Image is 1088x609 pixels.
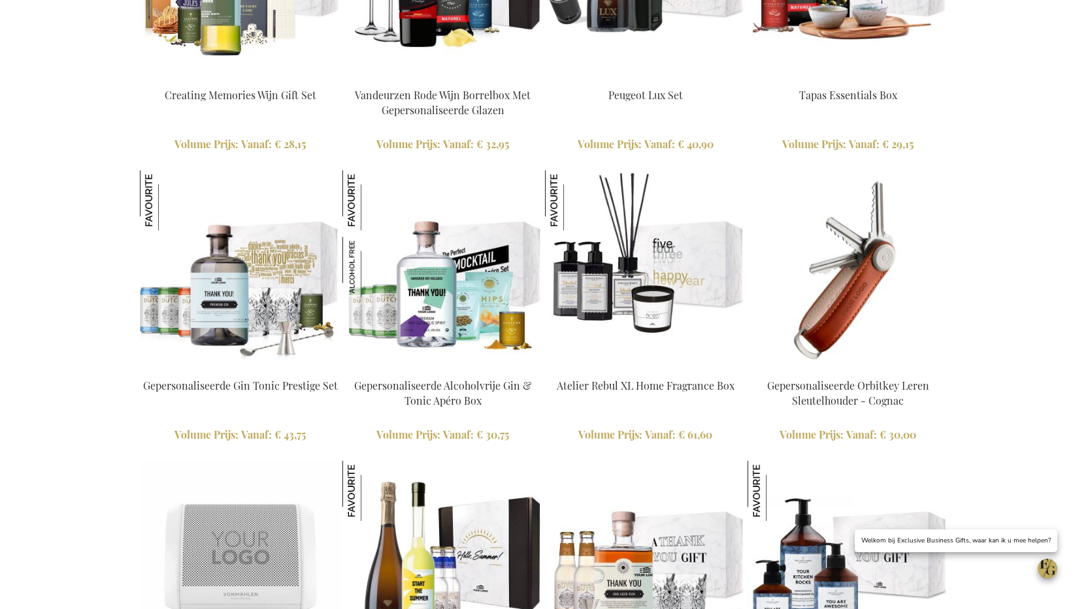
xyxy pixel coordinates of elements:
[476,137,509,151] span: € 32,95
[443,137,474,151] span: Vanaf
[645,428,676,441] span: Vanaf
[545,137,746,152] a: Volume Prijs: Vanaf € 40,90
[748,428,949,443] a: Volume Prijs: Vanaf € 30,00
[342,362,544,375] a: Personalised Non-Alcholic Gin & Tonic Apéro Box Gepersonaliseerde Alcoholvrije Gin & Tonic Apéro ...
[140,170,200,230] img: Gepersonaliseerde Gin Tonic Prestige Set
[140,170,341,371] img: Personalised Gin Tonic Prestige Set
[849,137,880,151] span: Vanaf
[644,137,675,151] span: Vanaf
[376,137,440,151] span: Volume Prijs:
[274,137,306,151] span: € 28,15
[748,170,949,371] img: Personalised Orbitkey Leather Key Organiser - Cognac
[767,379,929,407] a: Gepersonaliseerde Orbitkey Leren Sleutelhouder - Cognac
[241,428,272,441] span: Vanaf
[165,88,316,102] a: Creating Memories Wijn Gift Set
[846,428,877,441] span: Vanaf
[174,137,239,151] span: Volume Prijs:
[342,237,403,297] img: Gepersonaliseerde Alcoholvrije Gin & Tonic Apéro Box
[342,461,403,521] img: Gepersonaliseerde Limoncello Spritz
[476,428,509,441] span: € 30,75
[545,170,746,371] img: Atelier Rebul XL Home Fragrance Box
[545,428,746,443] a: Volume Prijs: Vanaf € 61,60
[780,428,844,441] span: Volume Prijs:
[799,88,897,102] a: Tapas Essentials Box
[241,137,272,151] span: Vanaf
[143,379,338,392] a: Gepersonaliseerde Gin Tonic Prestige Set
[748,137,949,152] a: Volume Prijs: Vanaf € 29,15
[748,72,949,84] a: Tapas Essentials Box
[342,72,544,84] a: Vandeurzen Rode Wijn Borrelbox Met Gepersonaliseerde Glazen
[608,88,683,102] a: Peugeot Lux Set
[748,362,949,375] a: Personalised Orbitkey Leather Key Organiser - Cognac
[140,428,341,443] a: Volume Prijs: Vanaf € 43,75
[342,170,403,230] img: Gepersonaliseerde Alcoholvrije Gin & Tonic Apéro Box
[376,428,440,441] span: Volume Prijs:
[882,137,914,151] span: € 29,15
[140,362,341,375] a: Personalised Gin Tonic Prestige Set Gepersonaliseerde Gin Tonic Prestige Set
[578,428,642,441] span: Volume Prijs:
[140,137,341,152] a: Volume Prijs: Vanaf € 28,15
[748,461,808,521] img: The Gift Label Hand & Keuken Set
[355,88,531,117] a: Vandeurzen Rode Wijn Borrelbox Met Gepersonaliseerde Glazen
[140,72,341,84] a: Personalised White Wine
[678,137,714,151] span: € 40,90
[545,362,746,375] a: Atelier Rebul XL Home Fragrance Box Atelier Rebul XL Home Fragrance Box
[342,137,544,152] a: Volume Prijs: Vanaf € 32,95
[342,170,544,371] img: Personalised Non-Alcholic Gin & Tonic Apéro Box
[545,170,605,230] img: Atelier Rebul XL Home Fragrance Box
[557,379,734,392] a: Atelier Rebul XL Home Fragrance Box
[678,428,712,441] span: € 61,60
[880,428,916,441] span: € 30,00
[545,72,746,84] a: EB-PKT-PEUG-CHAM-LUX
[782,137,846,151] span: Volume Prijs:
[174,428,239,441] span: Volume Prijs:
[354,379,531,407] a: Gepersonaliseerde Alcoholvrije Gin & Tonic Apéro Box
[342,428,544,443] a: Volume Prijs: Vanaf € 30,75
[274,428,306,441] span: € 43,75
[578,137,642,151] span: Volume Prijs:
[443,428,474,441] span: Vanaf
